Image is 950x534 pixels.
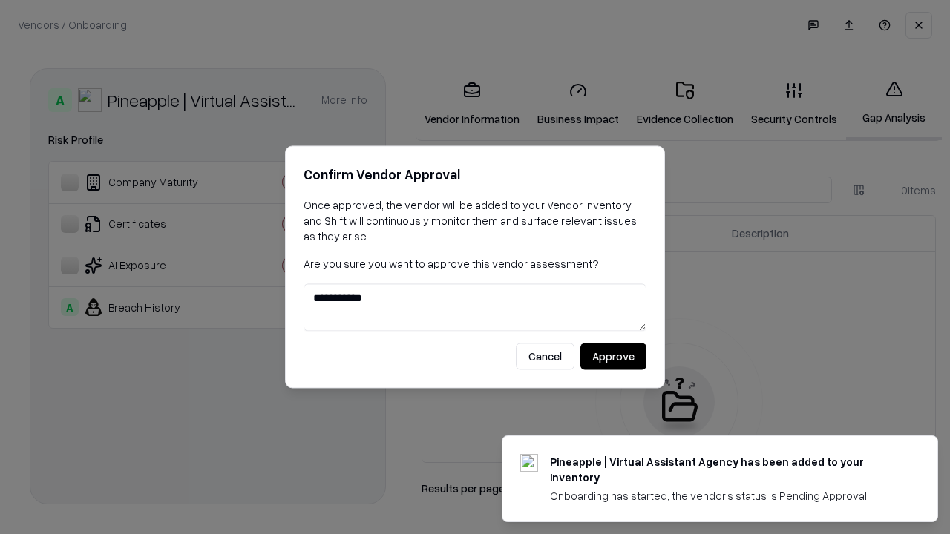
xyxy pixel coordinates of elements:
[304,164,646,185] h2: Confirm Vendor Approval
[550,454,902,485] div: Pineapple | Virtual Assistant Agency has been added to your inventory
[304,256,646,271] p: Are you sure you want to approve this vendor assessment?
[516,343,574,370] button: Cancel
[550,488,902,504] div: Onboarding has started, the vendor's status is Pending Approval.
[304,197,646,244] p: Once approved, the vendor will be added to your Vendor Inventory, and Shift will continuously mon...
[580,343,646,370] button: Approve
[520,454,538,472] img: trypineapple.com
